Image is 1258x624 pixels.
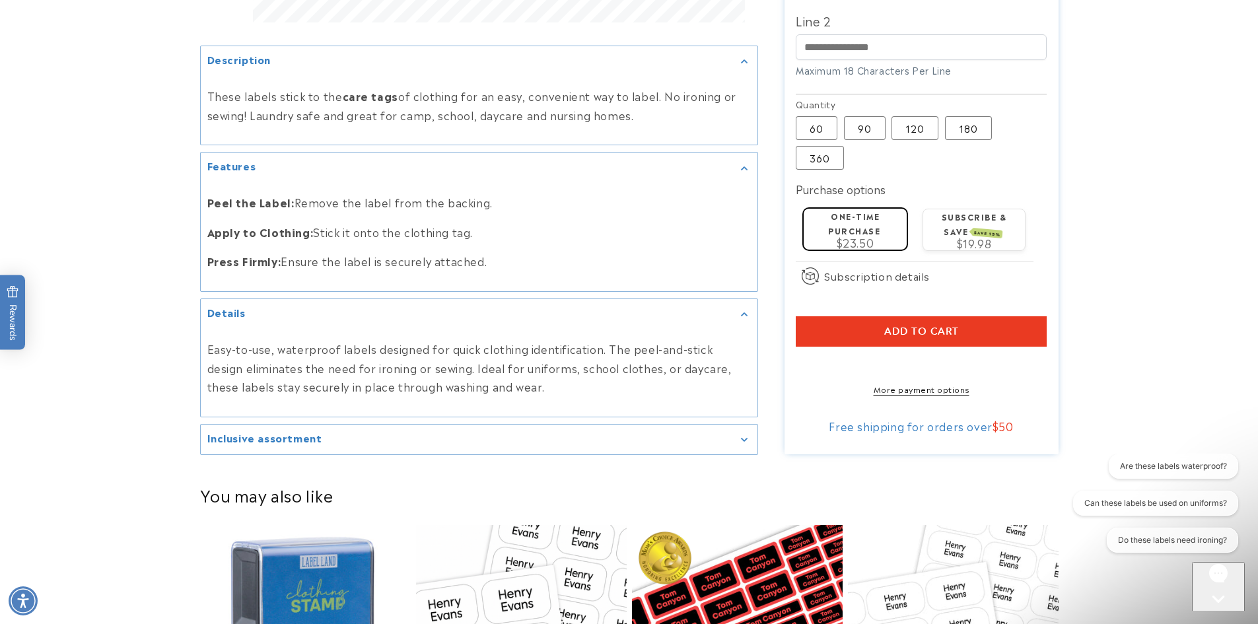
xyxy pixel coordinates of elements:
[207,339,751,396] p: Easy-to-use, waterproof labels designed for quick clothing identification. The peel-and-stick des...
[207,87,751,125] p: These labels stick to the of clothing for an easy, convenient way to label. No ironing or sewing!...
[796,147,844,170] label: 360
[7,285,19,340] span: Rewards
[796,419,1047,433] div: Free shipping for orders over
[343,88,398,104] strong: care tags
[207,306,246,319] h2: Details
[207,194,295,210] strong: Peel the Label:
[201,153,757,182] summary: Features
[796,98,837,111] legend: Quantity
[201,299,757,329] summary: Details
[972,228,1003,238] span: SAVE 15%
[993,418,999,434] span: $
[207,253,281,269] strong: Press Firmly:
[201,425,757,454] summary: Inclusive assortment
[1062,454,1245,565] iframe: Gorgias live chat conversation starters
[942,211,1007,237] label: Subscribe & save
[207,223,751,242] p: Stick it onto the clothing tag.
[207,159,256,172] h2: Features
[207,431,322,444] h2: Inclusive assortment
[796,316,1047,347] button: Add to cart
[9,586,38,615] div: Accessibility Menu
[796,10,1047,31] label: Line 2
[884,326,959,337] span: Add to cart
[207,252,751,271] p: Ensure the label is securely attached.
[200,485,1059,505] h2: You may also like
[796,182,886,197] label: Purchase options
[201,46,757,76] summary: Description
[891,117,938,141] label: 120
[207,53,271,66] h2: Description
[796,117,837,141] label: 60
[796,383,1047,395] a: More payment options
[957,235,992,251] span: $19.98
[1192,562,1245,611] iframe: Gorgias live chat messenger
[828,211,880,236] label: One-time purchase
[998,418,1013,434] span: 50
[837,234,874,250] span: $23.50
[207,224,314,240] strong: Apply to Clothing:
[844,117,886,141] label: 90
[945,117,992,141] label: 180
[207,193,751,212] p: Remove the label from the backing.
[796,63,1047,77] div: Maximum 18 Characters Per Line
[824,268,930,284] span: Subscription details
